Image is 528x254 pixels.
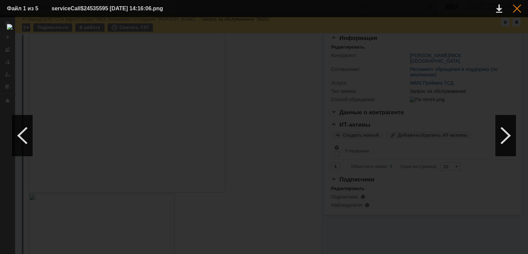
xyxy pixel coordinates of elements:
[7,6,41,11] div: Файл 1 из 5
[7,24,521,247] img: download
[513,4,521,13] div: Закрыть окно (Esc)
[495,115,516,156] div: Следующий файл
[52,4,180,13] div: serviceCall$24535595 [DATE] 14:16:06.png
[496,4,502,13] div: Скачать файл
[12,115,33,156] div: Предыдущий файл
